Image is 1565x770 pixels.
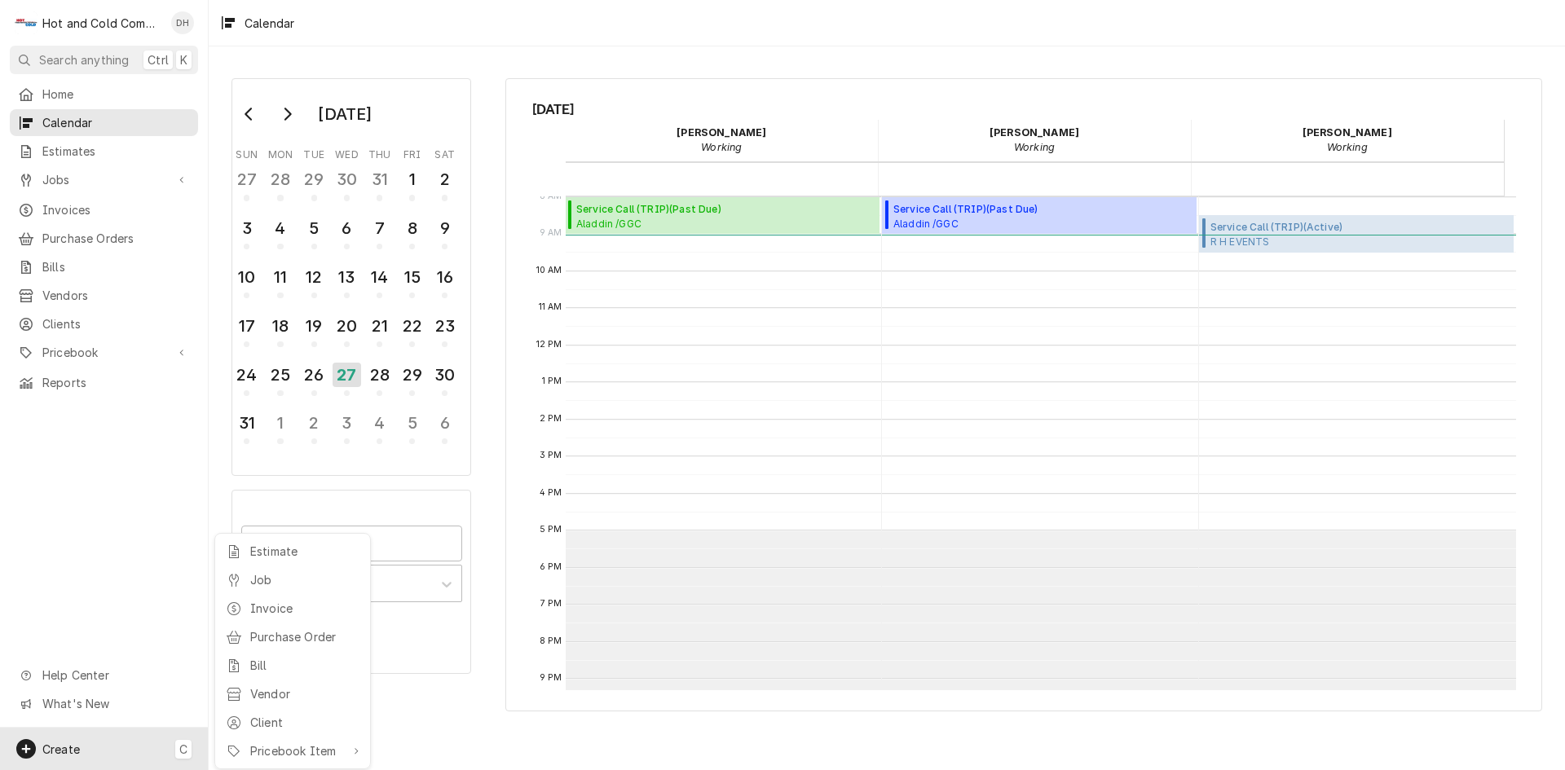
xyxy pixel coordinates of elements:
[250,543,359,560] div: Estimate
[250,685,359,702] div: Vendor
[250,657,359,674] div: Bill
[250,571,359,588] div: Job
[250,600,359,617] div: Invoice
[250,714,359,731] div: Client
[250,742,345,759] div: Pricebook Item
[250,628,359,645] div: Purchase Order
